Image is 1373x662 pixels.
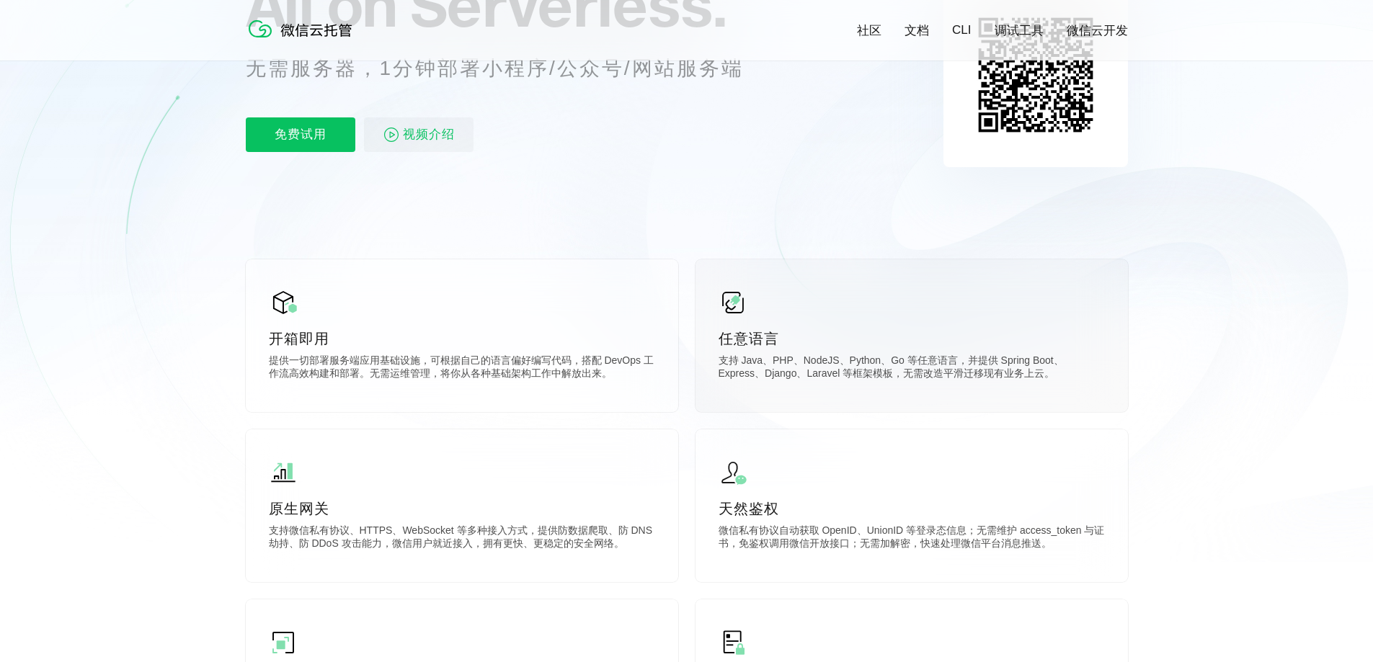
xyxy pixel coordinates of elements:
[246,14,361,43] img: 微信云托管
[1067,22,1128,39] a: 微信云开发
[905,22,929,39] a: 文档
[246,33,361,45] a: 微信云托管
[246,54,770,83] p: 无需服务器，1分钟部署小程序/公众号/网站服务端
[246,117,355,152] p: 免费试用
[403,117,455,152] span: 视频介绍
[719,328,1105,349] p: 任意语言
[995,22,1044,39] a: 调试工具
[719,354,1105,383] p: 支持 Java、PHP、NodeJS、Python、Go 等任意语言，并提供 Spring Boot、Express、Django、Laravel 等框架模板，无需改造平滑迁移现有业务上云。
[719,498,1105,519] p: 天然鉴权
[269,354,655,383] p: 提供一切部署服务端应用基础设施，可根据自己的语言偏好编写代码，搭配 DevOps 工作流高效构建和部署。无需运维管理，将你从各种基础架构工作中解放出来。
[719,524,1105,553] p: 微信私有协议自动获取 OpenID、UnionID 等登录态信息；无需维护 access_token 与证书，免鉴权调用微信开放接口；无需加解密，快速处理微信平台消息推送。
[269,498,655,519] p: 原生网关
[269,328,655,349] p: 开箱即用
[857,22,881,39] a: 社区
[269,524,655,553] p: 支持微信私有协议、HTTPS、WebSocket 等多种接入方式，提供防数据爬取、防 DNS 劫持、防 DDoS 攻击能力，微信用户就近接入，拥有更快、更稳定的安全网络。
[952,23,971,37] a: CLI
[383,126,400,143] img: video_play.svg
